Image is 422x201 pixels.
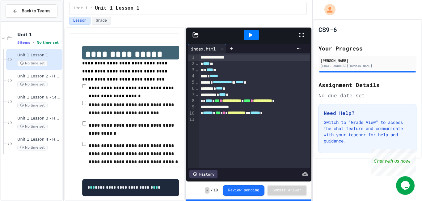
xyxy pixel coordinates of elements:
span: No time set [17,60,48,66]
span: / [211,188,213,193]
div: No due date set [319,92,416,99]
span: No time set [17,81,48,87]
div: 10 [188,110,196,116]
span: - [205,187,209,194]
div: index.html [188,46,219,52]
div: 4 [188,73,196,79]
div: 6 [188,85,196,92]
span: No time set [17,124,48,129]
span: Fold line [195,80,198,85]
span: Unit 1 Lesson 4 - Headlines Lab [17,137,61,142]
span: Unit 1 Lesson 1 [95,5,139,12]
h3: Need Help? [324,109,411,117]
span: Fold line [195,86,198,91]
span: Fold line [195,61,198,66]
button: Back to Teams [6,4,57,18]
span: 10 [213,188,218,193]
button: Grade [92,17,111,25]
div: My Account [318,2,337,17]
div: History [189,170,217,178]
span: No time set [17,145,48,151]
div: [EMAIL_ADDRESS][DOMAIN_NAME] [320,63,415,68]
span: Fold line [195,92,198,97]
span: Fold line [195,67,198,72]
span: Submit Answer [272,188,302,193]
span: Unit 1 Lesson 1 [17,53,61,58]
span: Unit 1 Lesson 2 - HTML Doc Setup [17,74,61,79]
h1: CS9-6 [319,25,337,34]
div: index.html [188,44,226,53]
iframe: chat widget [371,149,416,176]
h2: Assignment Details [319,81,416,89]
span: • [33,40,34,45]
div: 2 [188,61,196,67]
span: No time set [36,41,59,45]
span: Unit 1 Lesson 6 - Station Activity [17,95,61,100]
button: Review pending [223,185,264,196]
div: 1 [188,55,196,61]
button: Submit Answer [268,186,306,195]
span: Unit 1 [74,6,88,11]
div: 7 [188,92,196,98]
span: Unit 1 Lesson 3 - Headers and Paragraph tags [17,116,61,121]
div: 11 [188,116,196,123]
div: 8 [188,98,196,104]
button: Lesson [69,17,91,25]
div: [PERSON_NAME] [320,58,415,63]
div: 3 [188,67,196,73]
div: 9 [188,104,196,110]
span: / [90,6,92,11]
span: 5 items [17,41,30,45]
div: 5 [188,79,196,85]
span: No time set [17,103,48,108]
span: Back to Teams [22,8,50,14]
p: Switch to "Grade View" to access the chat feature and communicate with your teacher for help and ... [324,119,411,144]
h2: Your Progress [319,44,416,53]
span: Unit 1 [17,32,61,37]
iframe: chat widget [396,176,416,195]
